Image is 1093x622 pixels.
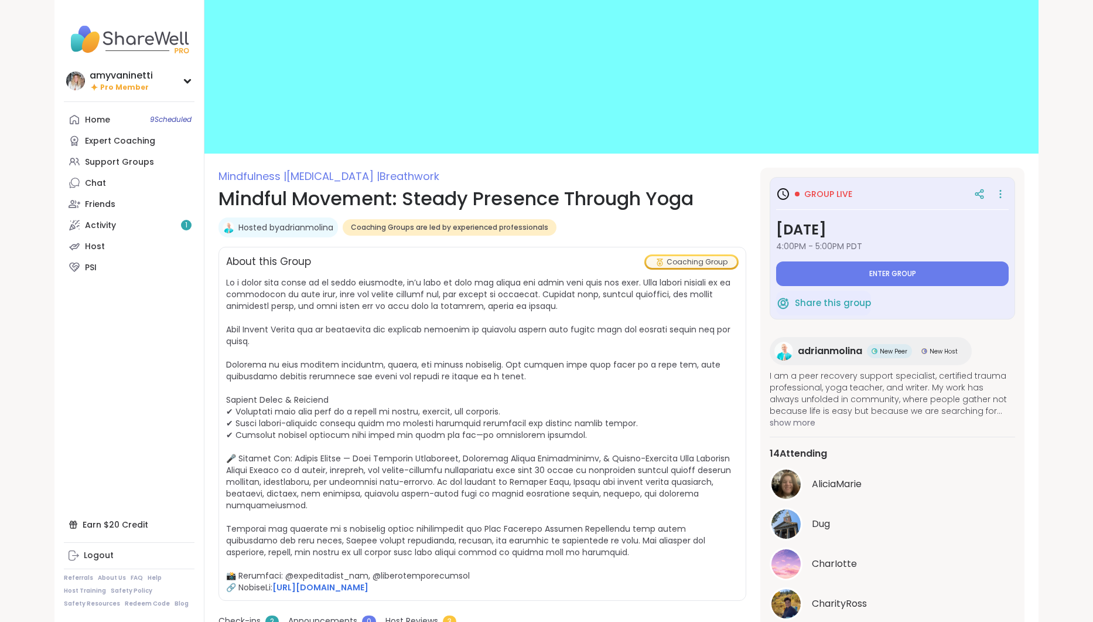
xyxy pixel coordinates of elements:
[131,574,143,582] a: FAQ
[812,477,862,491] span: AliciaMarie
[64,236,194,257] a: Host
[185,220,187,230] span: 1
[85,135,155,147] div: Expert Coaching
[226,277,731,593] span: Lo i dolor sita conse ad el seddo eiusmodte, in’u labo et dolo mag aliqua eni admin veni quis nos...
[64,109,194,130] a: Home9Scheduled
[286,169,380,183] span: [MEDICAL_DATA] |
[64,514,194,535] div: Earn $20 Credit
[812,557,857,571] span: CharIotte
[125,600,170,608] a: Redeem Code
[770,548,1015,580] a: CharIotteCharIotte
[272,582,368,593] a: [URL][DOMAIN_NAME]
[175,600,189,608] a: Blog
[85,262,97,274] div: PSI
[812,597,867,611] span: CharityRoss
[776,261,1009,286] button: Enter group
[85,199,115,210] div: Friends
[771,589,801,618] img: CharityRoss
[223,222,234,233] img: adrianmolina
[218,185,746,213] h1: Mindful Movement: Steady Presence Through Yoga
[770,447,827,461] span: 14 Attending
[85,178,106,189] div: Chat
[646,256,737,268] div: Coaching Group
[84,550,114,562] div: Logout
[804,188,852,200] span: Group live
[150,115,192,124] span: 9 Scheduled
[770,370,1015,417] span: I am a peer recovery support specialist, certified trauma professional, yoga teacher, and writer....
[85,241,105,253] div: Host
[111,587,152,595] a: Safety Policy
[770,587,1015,620] a: CharityRossCharityRoss
[776,219,1009,240] h3: [DATE]
[100,83,149,93] span: Pro Member
[872,348,877,354] img: New Peer
[771,470,801,499] img: AliciaMarie
[770,508,1015,541] a: DugDug
[64,130,194,151] a: Expert Coaching
[776,240,1009,252] span: 4:00PM - 5:00PM PDT
[64,172,194,193] a: Chat
[218,169,286,183] span: Mindfulness |
[90,69,153,82] div: amyvaninetti
[812,517,830,531] span: Dug
[770,417,1015,429] span: show more
[98,574,126,582] a: About Us
[64,587,106,595] a: Host Training
[380,169,439,183] span: Breathwork
[226,254,311,270] h2: About this Group
[85,114,110,126] div: Home
[776,291,871,315] button: Share this group
[776,296,790,310] img: ShareWell Logomark
[66,72,85,90] img: amyvaninetti
[770,468,1015,501] a: AliciaMarieAliciaMarie
[771,509,801,539] img: Dug
[921,348,927,354] img: New Host
[774,342,793,361] img: adrianmolina
[64,215,194,236] a: Activity1
[64,193,194,215] a: Friends
[64,19,194,60] img: ShareWell Nav Logo
[64,545,194,566] a: Logout
[798,344,862,358] span: adrianmolina
[64,574,93,582] a: Referrals
[85,157,154,168] div: Support Groups
[64,151,194,172] a: Support Groups
[64,257,194,278] a: PSI
[85,220,116,232] div: Activity
[771,549,801,579] img: CharIotte
[64,600,120,608] a: Safety Resources
[795,297,871,310] span: Share this group
[869,269,916,278] span: Enter group
[351,223,548,232] span: Coaching Groups are led by experienced professionals
[770,337,972,365] a: adrianmolinaadrianmolinaNew PeerNew PeerNew HostNew Host
[148,574,162,582] a: Help
[880,347,907,356] span: New Peer
[930,347,958,356] span: New Host
[238,222,333,233] a: Hosted byadrianmolina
